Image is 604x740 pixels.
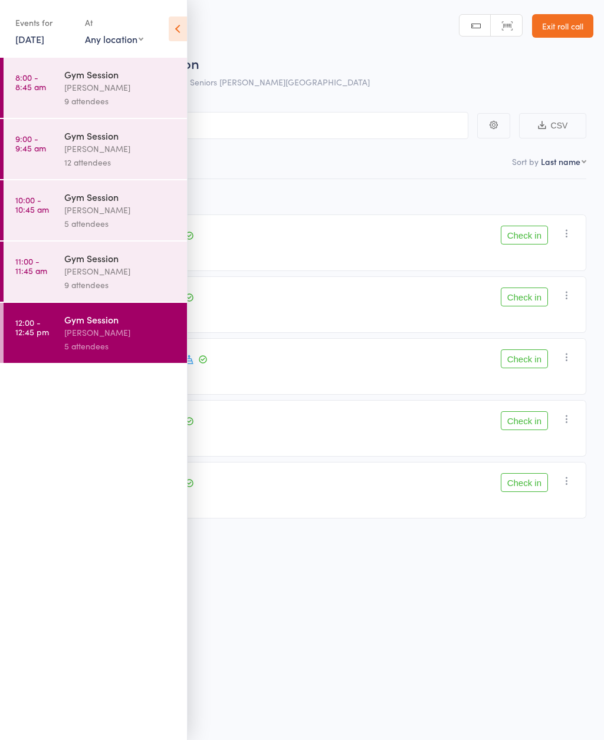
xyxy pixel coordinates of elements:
[64,156,177,169] div: 12 attendees
[64,217,177,230] div: 5 attendees
[501,288,548,306] button: Check in
[15,13,73,32] div: Events for
[4,180,187,240] a: 10:00 -10:45 amGym Session[PERSON_NAME]5 attendees
[501,349,548,368] button: Check in
[501,226,548,245] button: Check in
[4,242,187,302] a: 11:00 -11:45 amGym Session[PERSON_NAME]9 attendees
[15,195,49,214] time: 10:00 - 10:45 am
[64,203,177,217] div: [PERSON_NAME]
[519,113,586,138] button: CSV
[501,411,548,430] button: Check in
[64,252,177,265] div: Gym Session
[64,313,177,326] div: Gym Session
[18,112,468,139] input: Search by name
[64,142,177,156] div: [PERSON_NAME]
[512,156,539,167] label: Sort by
[532,14,593,38] a: Exit roll call
[64,339,177,353] div: 5 attendees
[15,256,47,275] time: 11:00 - 11:45 am
[501,473,548,492] button: Check in
[15,134,46,153] time: 9:00 - 9:45 am
[64,265,177,278] div: [PERSON_NAME]
[85,13,143,32] div: At
[4,119,187,179] a: 9:00 -9:45 amGym Session[PERSON_NAME]12 attendees
[15,318,49,336] time: 12:00 - 12:45 pm
[541,156,580,167] div: Last name
[64,81,177,94] div: [PERSON_NAME]
[64,94,177,108] div: 9 attendees
[15,32,44,45] a: [DATE]
[4,303,187,363] a: 12:00 -12:45 pmGym Session[PERSON_NAME]5 attendees
[4,58,187,118] a: 8:00 -8:45 amGym Session[PERSON_NAME]9 attendees
[85,32,143,45] div: Any location
[190,76,370,88] span: Seniors [PERSON_NAME][GEOGRAPHIC_DATA]
[64,129,177,142] div: Gym Session
[64,190,177,203] div: Gym Session
[64,278,177,292] div: 9 attendees
[15,72,46,91] time: 8:00 - 8:45 am
[64,326,177,339] div: [PERSON_NAME]
[64,68,177,81] div: Gym Session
